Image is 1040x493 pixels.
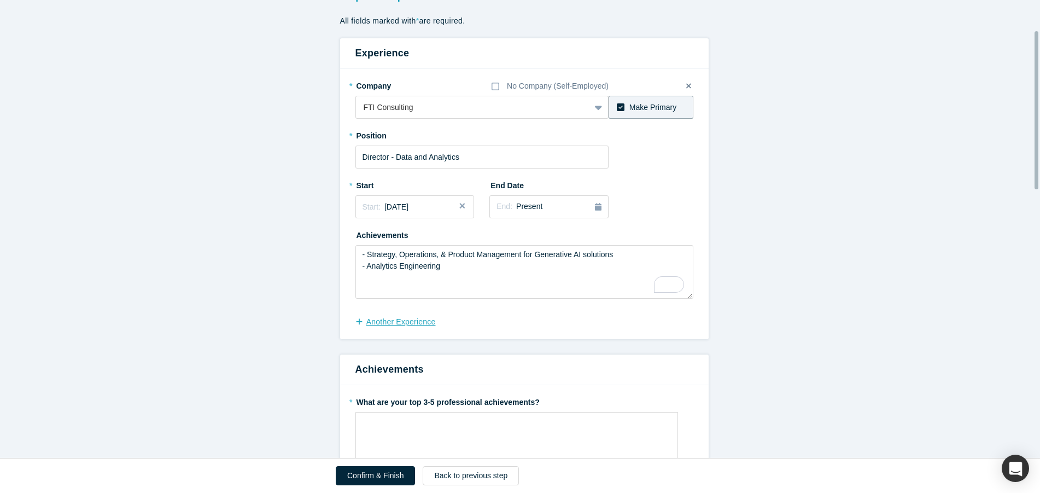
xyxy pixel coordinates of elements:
textarea: To enrich screen reader interactions, please activate Accessibility in Grammarly extension settings [355,245,693,299]
label: End Date [489,176,551,192]
label: Achievements [355,226,417,241]
button: Start:[DATE] [355,195,475,218]
div: Make Primary [629,102,676,113]
span: Start: [363,202,381,211]
label: What are your top 3-5 professional achievements? [355,393,693,408]
h3: Achievements [355,362,693,377]
span: End: [496,202,512,211]
div: rdw-wrapper [355,412,678,489]
button: another Experience [355,312,447,332]
div: No Company (Self-Employed) [507,80,609,92]
span: Present [516,202,542,211]
p: All fields marked with are required. [340,15,709,27]
span: [DATE] [384,202,408,211]
input: Sales Manager [355,146,609,169]
label: Start [355,176,417,192]
button: End:Present [489,195,609,218]
button: Confirm & Finish [336,466,415,485]
button: Back to previous step [423,466,519,485]
button: Close [458,195,474,218]
h3: Experience [355,46,693,61]
label: Company [355,77,417,92]
label: Position [355,126,417,142]
div: rdw-editor [363,416,671,434]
